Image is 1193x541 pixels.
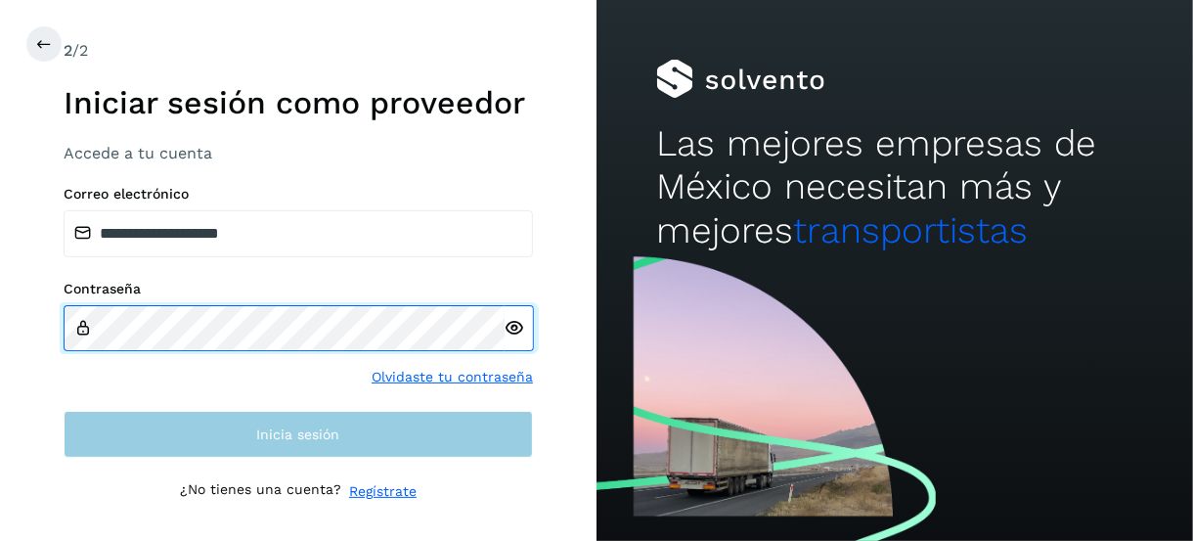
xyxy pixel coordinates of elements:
p: ¿No tienes una cuenta? [180,481,341,502]
button: Inicia sesión [64,411,533,458]
h2: Las mejores empresas de México necesitan más y mejores [656,122,1133,252]
span: Inicia sesión [257,428,340,441]
a: Olvidaste tu contraseña [372,367,533,387]
span: transportistas [793,209,1028,251]
a: Regístrate [349,481,417,502]
label: Correo electrónico [64,186,533,203]
h3: Accede a tu cuenta [64,144,533,162]
h1: Iniciar sesión como proveedor [64,84,533,121]
label: Contraseña [64,281,533,297]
